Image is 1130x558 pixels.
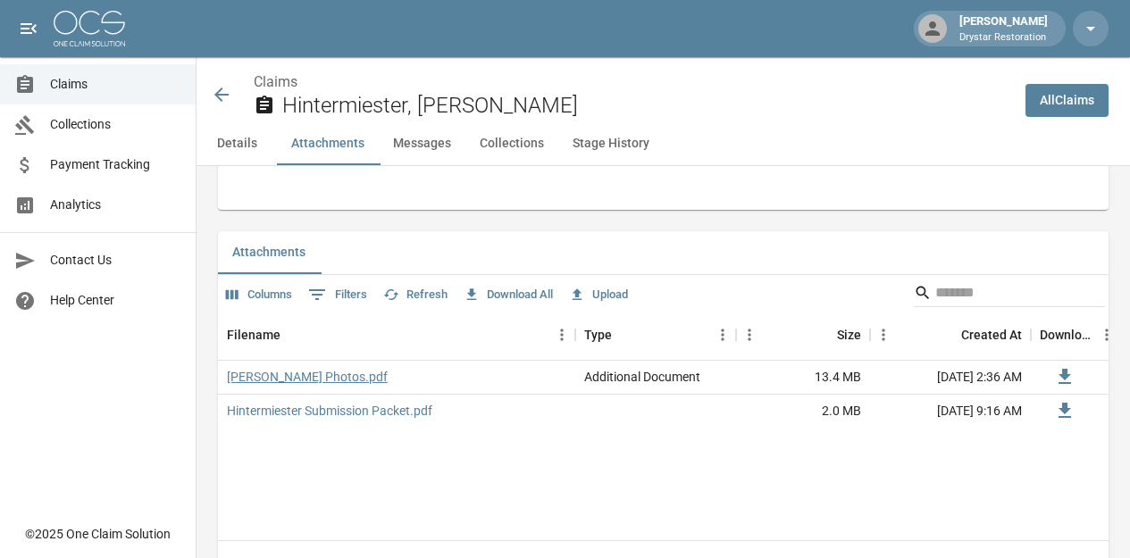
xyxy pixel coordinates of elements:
div: Created At [870,310,1031,360]
div: [DATE] 9:16 AM [870,395,1031,429]
div: 13.4 MB [736,361,870,395]
button: Attachments [277,122,379,165]
div: Type [584,310,612,360]
button: Menu [1093,321,1120,348]
button: Menu [548,321,575,348]
a: Hintermiester Submission Packet.pdf [227,402,432,420]
h2: Hintermiester, [PERSON_NAME] [282,93,1011,119]
nav: breadcrumb [254,71,1011,93]
button: Select columns [222,281,297,309]
span: Payment Tracking [50,155,181,174]
button: Stage History [558,122,664,165]
span: Collections [50,115,181,134]
button: open drawer [11,11,46,46]
span: Help Center [50,291,181,310]
button: Menu [870,321,897,348]
button: Download All [459,281,557,309]
p: Drystar Restoration [959,30,1048,46]
div: Created At [961,310,1022,360]
div: Download [1031,310,1120,360]
button: Attachments [218,231,320,274]
div: Filename [218,310,575,360]
div: [PERSON_NAME] [952,12,1055,45]
div: Type [575,310,736,360]
div: [DATE] 2:36 AM [870,361,1031,395]
span: Contact Us [50,251,181,270]
img: ocs-logo-white-transparent.png [54,11,125,46]
div: Filename [227,310,280,360]
button: Details [197,122,277,165]
div: related-list tabs [218,231,1109,274]
div: © 2025 One Claim Solution [25,525,171,543]
a: [PERSON_NAME] Photos.pdf [227,368,388,386]
div: Additional Document [584,368,700,386]
div: 2.0 MB [736,395,870,429]
div: Download [1040,310,1093,360]
button: Menu [736,321,763,348]
button: Menu [709,321,736,348]
button: Messages [379,122,465,165]
a: AllClaims [1025,84,1109,117]
button: Collections [465,122,558,165]
div: Size [736,310,870,360]
button: Refresh [379,281,452,309]
button: Upload [565,281,632,309]
button: Show filters [304,280,372,309]
div: Search [914,279,1105,311]
a: Claims [254,73,297,90]
div: anchor tabs [197,122,1130,165]
div: Size [837,310,861,360]
span: Analytics [50,196,181,214]
span: Claims [50,75,181,94]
